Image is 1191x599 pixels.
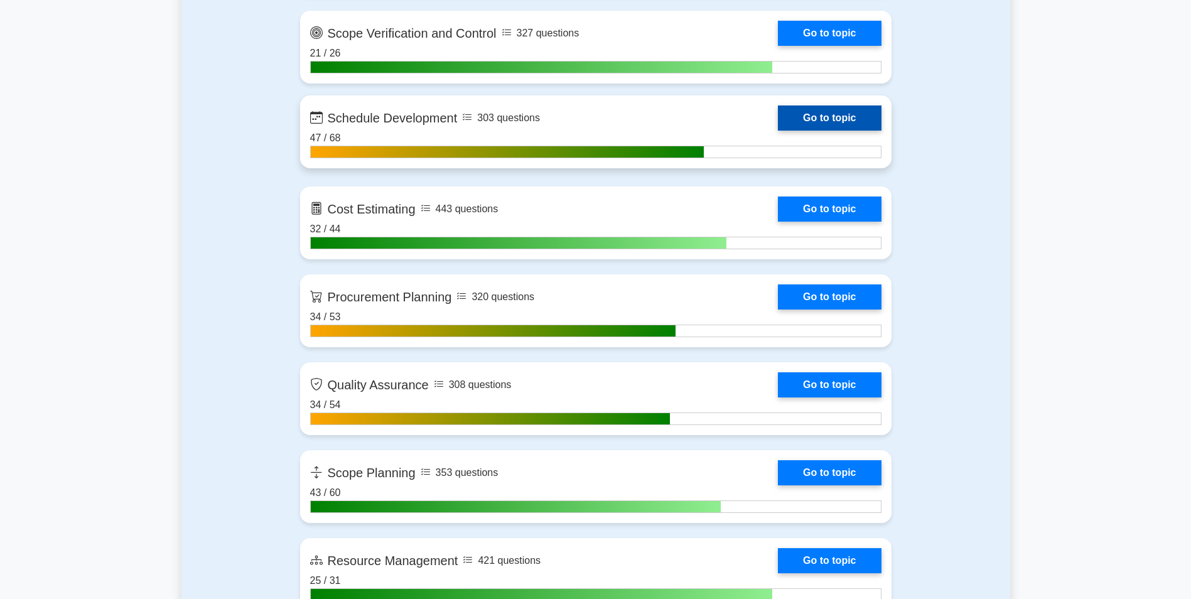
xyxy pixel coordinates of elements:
[778,105,881,131] a: Go to topic
[778,372,881,397] a: Go to topic
[778,548,881,573] a: Go to topic
[778,460,881,485] a: Go to topic
[778,284,881,310] a: Go to topic
[778,197,881,222] a: Go to topic
[778,21,881,46] a: Go to topic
